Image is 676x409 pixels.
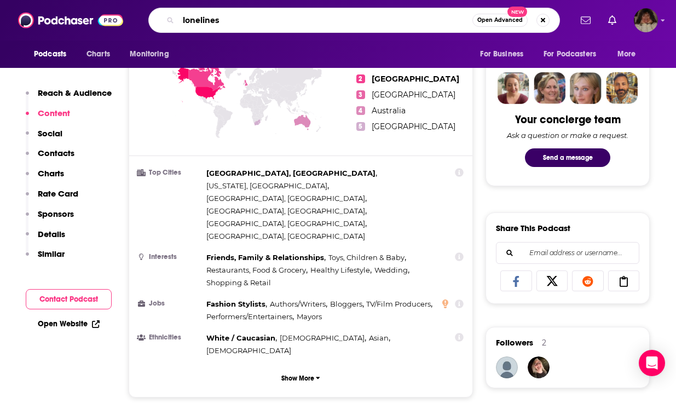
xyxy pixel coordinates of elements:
span: Bloggers [330,299,362,308]
span: , [206,167,377,180]
a: Open Website [38,319,100,329]
p: Reach & Audience [38,88,112,98]
span: , [280,332,366,344]
img: sue_duby [496,356,518,378]
button: Show More [138,368,464,388]
img: Barbara Profile [534,72,565,104]
span: , [206,192,367,205]
div: Search podcasts, credits, & more... [148,8,560,33]
span: [US_STATE], [GEOGRAPHIC_DATA] [206,181,327,190]
span: Logged in as angelport [634,8,658,32]
button: Contacts [26,148,74,168]
span: Charts [86,47,110,62]
span: TV/Film Producers [366,299,431,308]
button: open menu [472,44,537,65]
p: Social [38,128,62,139]
span: Followers [496,337,533,348]
span: [GEOGRAPHIC_DATA], [GEOGRAPHIC_DATA] [206,232,365,240]
button: Similar [26,249,65,269]
span: , [206,298,267,310]
button: Open AdvancedNew [472,14,528,27]
button: Charts [26,168,64,188]
p: Sponsors [38,209,74,219]
button: open menu [610,44,650,65]
img: JenHardy [528,356,550,378]
span: [GEOGRAPHIC_DATA], [GEOGRAPHIC_DATA] [206,169,375,177]
span: [GEOGRAPHIC_DATA] [372,74,459,84]
span: , [206,217,367,230]
h3: Share This Podcast [496,223,570,233]
button: Social [26,128,62,148]
span: [GEOGRAPHIC_DATA], [GEOGRAPHIC_DATA] [206,206,365,215]
span: 5 [356,122,365,131]
div: Your concierge team [515,113,621,126]
div: Ask a question or make a request. [507,131,628,140]
span: Podcasts [34,47,66,62]
span: For Business [480,47,523,62]
span: Fashion Stylists [206,299,265,308]
button: Rate Card [26,188,78,209]
button: Show profile menu [634,8,658,32]
p: Charts [38,168,64,178]
button: Details [26,229,65,249]
a: Share on Facebook [500,270,532,291]
span: , [270,298,327,310]
p: Rate Card [38,188,78,199]
span: For Podcasters [544,47,596,62]
div: Open Intercom Messenger [639,350,665,376]
img: Jon Profile [606,72,638,104]
span: , [206,332,277,344]
span: , [366,298,432,310]
button: Reach & Audience [26,88,112,108]
span: 3 [356,90,365,99]
h3: Ethnicities [138,334,202,341]
span: [GEOGRAPHIC_DATA], [GEOGRAPHIC_DATA] [206,219,365,228]
span: Australia [372,106,406,116]
p: Similar [38,249,65,259]
button: Contact Podcast [26,289,112,309]
img: Jules Profile [570,72,602,104]
a: Charts [79,44,117,65]
span: Toys, Children & Baby [328,253,405,262]
div: 2 [542,338,546,348]
span: Authors/Writers [270,299,326,308]
span: Healthy Lifestyle [310,266,370,274]
span: , [206,205,367,217]
span: , [206,251,326,264]
span: , [206,180,329,192]
span: , [206,264,308,276]
img: Podchaser - Follow, Share and Rate Podcasts [18,10,123,31]
span: 4 [356,106,365,115]
span: White / Caucasian [206,333,275,342]
span: , [328,251,406,264]
span: More [617,47,636,62]
button: open menu [26,44,80,65]
span: [DEMOGRAPHIC_DATA] [280,333,365,342]
span: Asian [369,333,389,342]
span: Performers/Entertainers [206,312,292,321]
h3: Jobs [138,300,202,307]
span: , [374,264,409,276]
button: open menu [536,44,612,65]
span: , [369,332,390,344]
a: Show notifications dropdown [604,11,621,30]
span: Restaurants, Food & Grocery [206,266,306,274]
p: Contacts [38,148,74,158]
span: , [330,298,364,310]
a: Show notifications dropdown [576,11,595,30]
button: Content [26,108,70,128]
img: User Profile [634,8,658,32]
a: Share on Reddit [572,270,604,291]
button: Sponsors [26,209,74,229]
h3: Top Cities [138,169,202,176]
span: [GEOGRAPHIC_DATA] [372,122,455,131]
a: Share on X/Twitter [536,270,568,291]
span: Wedding [374,266,408,274]
input: Search podcasts, credits, & more... [178,11,472,29]
span: [GEOGRAPHIC_DATA] [372,90,455,100]
input: Email address or username... [505,243,630,263]
a: Copy Link [608,270,640,291]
